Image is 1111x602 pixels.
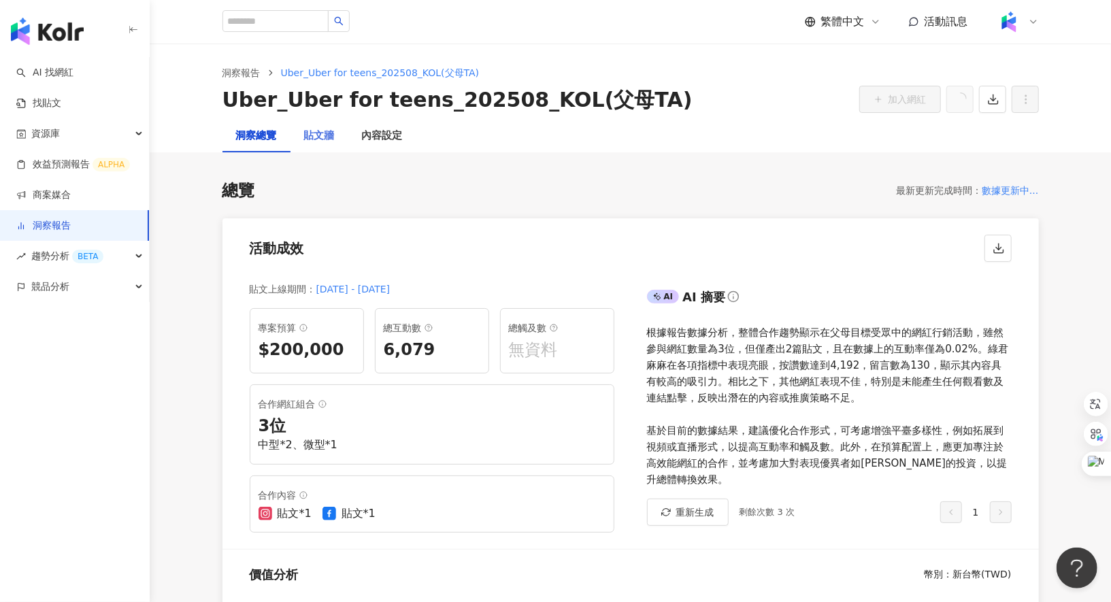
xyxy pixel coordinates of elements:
[236,128,277,144] div: 洞察總覽
[1057,548,1097,588] iframe: Help Scout Beacon - Open
[509,339,606,362] div: 無資料
[222,86,693,114] div: Uber_Uber for teens_202508_KOL(父母TA)
[384,320,480,336] div: 總互動數
[647,286,1012,314] div: AIAI 摘要
[16,158,130,171] a: 效益預測報告ALPHA
[940,501,1012,523] div: 1
[250,281,316,297] div: 貼文上線期間 ：
[316,281,391,297] div: [DATE] - [DATE]
[304,128,335,144] div: 貼文牆
[676,507,714,518] span: 重新生成
[362,128,403,144] div: 內容設定
[259,339,355,362] div: $200,000
[31,241,103,271] span: 趨勢分析
[859,86,941,113] button: 加入網紅
[281,67,480,78] span: Uber_Uber for teens_202508_KOL(父母TA)
[509,320,606,336] div: 總觸及數
[259,415,606,438] div: 3 位
[250,566,299,583] div: 價值分析
[250,239,304,258] div: 活動成效
[647,499,729,526] button: 重新生成
[259,487,606,503] div: 合作內容
[16,66,73,80] a: searchAI 找網紅
[647,324,1012,488] div: 根據報告數據分析，整體合作趨勢顯示在父母目標受眾中的網紅行銷活動，雖然參與網紅數量為3位，但僅產出2篇貼文，且在數據上的互動率僅為0.02%。綠君麻麻在各項指標中表現亮眼，按讚數達到4,192，...
[896,182,982,199] div: 最新更新完成時間 ：
[259,396,606,412] div: 合作網紅組合
[220,65,263,80] a: 洞察報告
[384,339,480,362] div: 6,079
[924,568,1011,582] div: 幣別 ： 新台幣 ( TWD )
[821,14,865,29] span: 繁體中文
[259,320,355,336] div: 專案預算
[996,9,1022,35] img: Kolr%20app%20icon%20%281%29.png
[16,252,26,261] span: rise
[11,18,84,45] img: logo
[16,219,71,233] a: 洞察報告
[222,180,255,203] div: 總覽
[16,97,61,110] a: 找貼文
[334,16,344,26] span: search
[72,250,103,263] div: BETA
[982,182,1038,199] div: 數據更新中...
[31,271,69,302] span: 競品分析
[682,288,725,305] div: AI 摘要
[16,188,71,202] a: 商案媒合
[647,290,680,303] div: AI
[925,15,968,28] span: 活動訊息
[740,505,795,519] div: 剩餘次數 3 次
[31,118,60,149] span: 資源庫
